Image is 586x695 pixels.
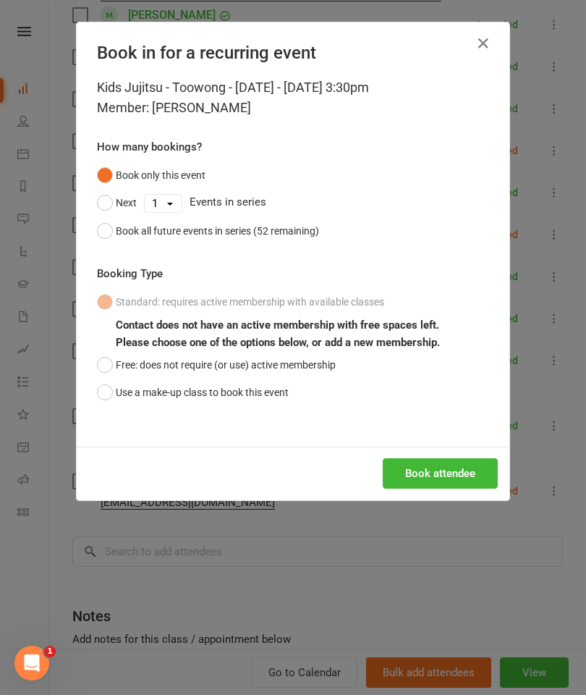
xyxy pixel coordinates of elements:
[97,161,205,189] button: Book only this event
[116,223,319,239] div: Book all future events in series (52 remaining)
[116,336,440,349] b: Please choose one of the options below, or add a new membership.
[97,77,489,118] div: Kids Jujitsu - Toowong - [DATE] - [DATE] 3:30pm Member: [PERSON_NAME]
[97,189,137,216] button: Next
[383,458,498,489] button: Book attendee
[97,217,319,245] button: Book all future events in series (52 remaining)
[97,351,336,379] button: Free: does not require (or use) active membership
[97,379,289,406] button: Use a make-up class to book this event
[97,189,489,216] div: Events in series
[472,32,495,55] button: Close
[116,319,439,332] b: Contact does not have an active membership with free spaces left.
[44,646,56,657] span: 1
[14,646,49,681] iframe: Intercom live chat
[97,265,163,282] label: Booking Type
[97,43,489,63] h4: Book in for a recurring event
[97,138,202,156] label: How many bookings?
